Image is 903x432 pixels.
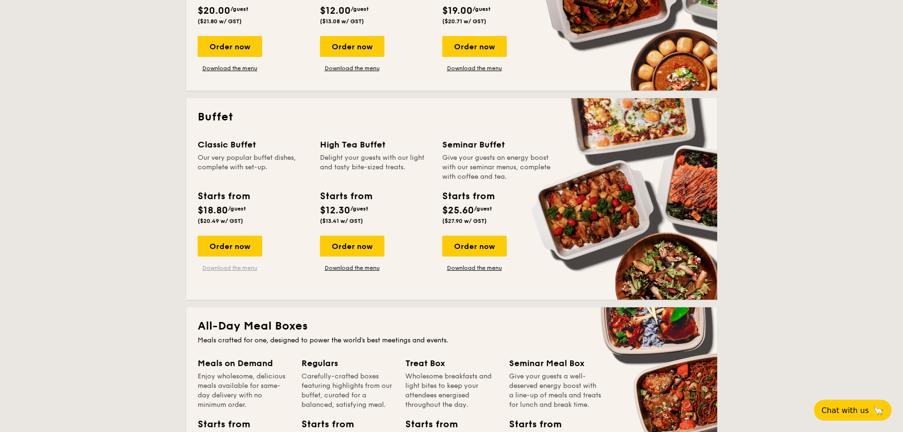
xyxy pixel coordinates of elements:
span: $20.00 [198,5,230,17]
span: /guest [351,6,369,12]
div: Seminar Buffet [442,138,553,151]
span: $12.30 [320,205,350,216]
span: /guest [228,205,246,212]
div: Order now [442,236,507,257]
div: Order now [320,36,384,57]
div: Enjoy wholesome, delicious meals available for same-day delivery with no minimum order. [198,372,290,410]
span: ($20.49 w/ GST) [198,218,243,224]
div: Order now [198,36,262,57]
span: ($13.41 w/ GST) [320,218,363,224]
div: Order now [320,236,384,257]
span: /guest [230,6,248,12]
span: $25.60 [442,205,474,216]
span: ($13.08 w/ GST) [320,18,364,25]
h2: Buffet [198,110,706,125]
a: Download the menu [320,264,384,272]
div: Regulars [301,357,394,370]
div: Give your guests a well-deserved energy boost with a line-up of meals and treats for lunch and br... [509,372,602,410]
div: Seminar Meal Box [509,357,602,370]
a: Download the menu [442,64,507,72]
span: ($21.80 w/ GST) [198,18,242,25]
div: Starts from [301,417,344,432]
span: $12.00 [320,5,351,17]
div: Carefully-crafted boxes featuring highlights from our buffet, curated for a balanced, satisfying ... [301,372,394,410]
span: $18.80 [198,205,228,216]
div: Order now [198,236,262,257]
div: Starts from [198,189,249,203]
div: Meals on Demand [198,357,290,370]
div: Starts from [442,189,494,203]
div: Order now [442,36,507,57]
a: Download the menu [320,64,384,72]
h2: All-Day Meal Boxes [198,319,706,334]
span: ($27.90 w/ GST) [442,218,487,224]
div: Delight your guests with our light and tasty bite-sized treats. [320,153,431,182]
span: /guest [473,6,491,12]
span: 🦙 [873,405,884,416]
span: ($20.71 w/ GST) [442,18,486,25]
div: High Tea Buffet [320,138,431,151]
div: Our very popular buffet dishes, complete with set-up. [198,153,309,182]
button: Chat with us🦙 [814,400,892,421]
div: Starts from [198,417,240,432]
a: Download the menu [198,64,262,72]
div: Starts from [320,189,372,203]
div: Wholesome breakfasts and light bites to keep your attendees energised throughout the day. [405,372,498,410]
div: Meals crafted for one, designed to power the world's best meetings and events. [198,336,706,345]
span: $19.00 [442,5,473,17]
div: Treat Box [405,357,498,370]
span: /guest [474,205,492,212]
div: Classic Buffet [198,138,309,151]
div: Give your guests an energy boost with our seminar menus, complete with coffee and tea. [442,153,553,182]
span: Chat with us [821,406,869,415]
span: /guest [350,205,368,212]
a: Download the menu [198,264,262,272]
div: Starts from [405,417,448,432]
a: Download the menu [442,264,507,272]
div: Starts from [509,417,552,432]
